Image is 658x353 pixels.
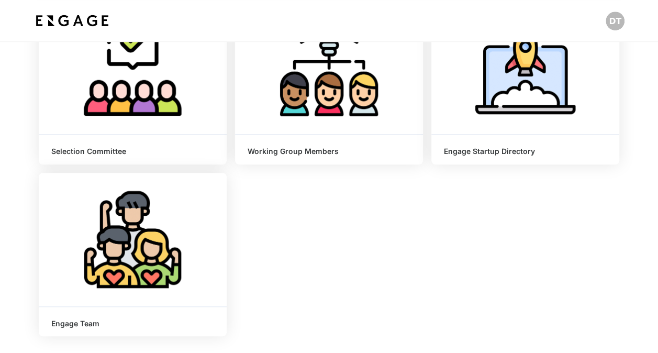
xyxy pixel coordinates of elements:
[34,12,111,30] img: bdf1fb74-1727-4ba0-a5bd-bc74ae9fc70b.jpeg
[51,147,214,156] h6: Selection Committee
[444,147,607,156] h6: Engage Startup Directory
[51,319,214,328] h6: Engage Team
[606,12,624,30] button: Open profile menu
[248,147,410,156] h6: Working Group Members
[606,12,624,30] img: Profile picture of David Torres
